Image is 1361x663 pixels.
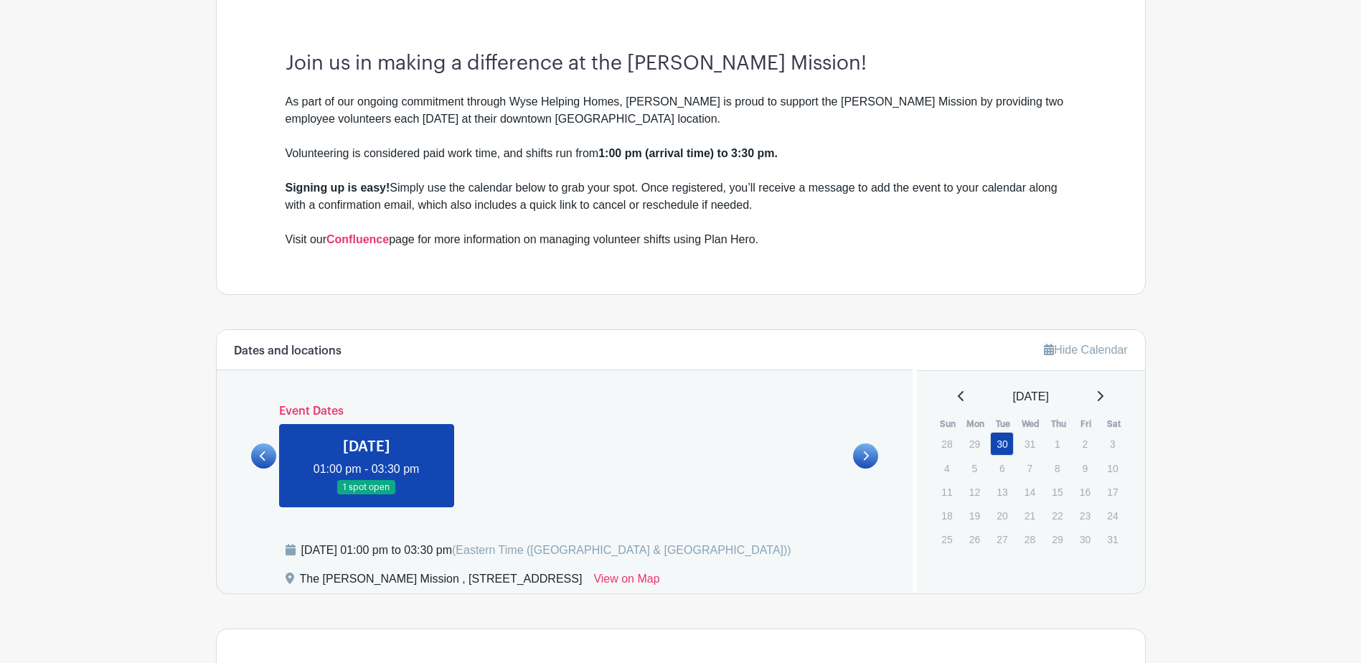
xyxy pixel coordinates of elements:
[990,432,1014,456] a: 30
[276,405,854,418] h6: Event Dates
[1017,417,1045,431] th: Wed
[1073,417,1101,431] th: Fri
[1100,417,1128,431] th: Sat
[935,433,959,455] p: 28
[1018,528,1042,550] p: 28
[1045,504,1069,527] p: 22
[1045,457,1069,479] p: 8
[1101,433,1124,455] p: 3
[990,528,1014,550] p: 27
[286,93,1076,145] div: As part of our ongoing commitment through Wyse Helping Homes, [PERSON_NAME] is proud to support t...
[301,542,791,559] div: [DATE] 01:00 pm to 03:30 pm
[1045,481,1069,503] p: 15
[1044,344,1127,356] a: Hide Calendar
[1101,504,1124,527] p: 24
[286,145,1076,248] div: Volunteering is considered paid work time, and shifts run from Simply use the calendar below to g...
[1045,417,1073,431] th: Thu
[990,481,1014,503] p: 13
[1073,457,1097,479] p: 9
[935,457,959,479] p: 4
[990,504,1014,527] p: 20
[934,417,962,431] th: Sun
[1018,457,1042,479] p: 7
[1101,481,1124,503] p: 17
[1073,433,1097,455] p: 2
[1073,504,1097,527] p: 23
[963,457,986,479] p: 5
[593,570,659,593] a: View on Map
[1013,388,1049,405] span: [DATE]
[1101,528,1124,550] p: 31
[963,433,986,455] p: 29
[935,481,959,503] p: 11
[1045,528,1069,550] p: 29
[1073,481,1097,503] p: 16
[963,504,986,527] p: 19
[935,528,959,550] p: 25
[989,417,1017,431] th: Tue
[1101,457,1124,479] p: 10
[962,417,990,431] th: Mon
[286,52,1076,76] h3: Join us in making a difference at the [PERSON_NAME] Mission!
[1018,481,1042,503] p: 14
[1045,433,1069,455] p: 1
[234,344,342,358] h6: Dates and locations
[963,481,986,503] p: 12
[1073,528,1097,550] p: 30
[990,457,1014,479] p: 6
[1018,433,1042,455] p: 31
[452,544,791,556] span: (Eastern Time ([GEOGRAPHIC_DATA] & [GEOGRAPHIC_DATA]))
[1018,504,1042,527] p: 21
[963,528,986,550] p: 26
[326,233,389,245] a: Confluence
[300,570,583,593] div: The [PERSON_NAME] Mission , [STREET_ADDRESS]
[286,147,778,194] strong: 1:00 pm (arrival time) to 3:30 pm. Signing up is easy!
[935,504,959,527] p: 18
